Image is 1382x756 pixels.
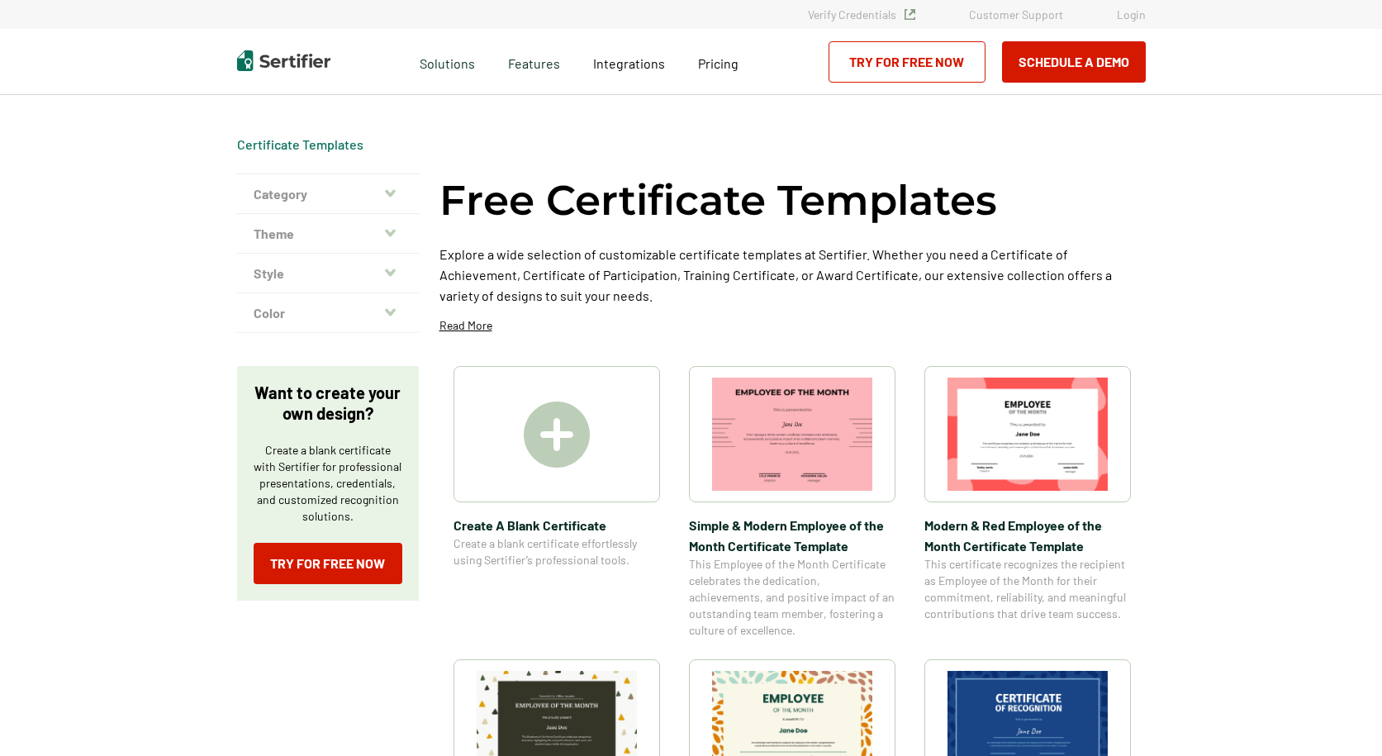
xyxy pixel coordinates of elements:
[439,244,1146,306] p: Explore a wide selection of customizable certificate templates at Sertifier. Whether you need a C...
[439,174,997,227] h1: Free Certificate Templates
[689,366,895,639] a: Simple & Modern Employee of the Month Certificate TemplateSimple & Modern Employee of the Month C...
[829,41,985,83] a: Try for Free Now
[924,515,1131,556] span: Modern & Red Employee of the Month Certificate Template
[924,366,1131,639] a: Modern & Red Employee of the Month Certificate TemplateModern & Red Employee of the Month Certifi...
[508,51,560,72] span: Features
[237,214,419,254] button: Theme
[689,556,895,639] span: This Employee of the Month Certificate celebrates the dedication, achievements, and positive impa...
[808,7,915,21] a: Verify Credentials
[969,7,1063,21] a: Customer Support
[454,535,660,568] span: Create a blank certificate effortlessly using Sertifier’s professional tools.
[454,515,660,535] span: Create A Blank Certificate
[439,317,492,334] p: Read More
[237,136,363,153] span: Certificate Templates
[593,51,665,72] a: Integrations
[254,543,402,584] a: Try for Free Now
[698,55,738,71] span: Pricing
[712,378,872,491] img: Simple & Modern Employee of the Month Certificate Template
[947,378,1108,491] img: Modern & Red Employee of the Month Certificate Template
[237,136,363,153] div: Breadcrumb
[237,254,419,293] button: Style
[237,174,419,214] button: Category
[237,50,330,71] img: Sertifier | Digital Credentialing Platform
[924,556,1131,622] span: This certificate recognizes the recipient as Employee of the Month for their commitment, reliabil...
[254,442,402,525] p: Create a blank certificate with Sertifier for professional presentations, credentials, and custom...
[237,293,419,333] button: Color
[254,383,402,424] p: Want to create your own design?
[237,136,363,152] a: Certificate Templates
[905,9,915,20] img: Verified
[689,515,895,556] span: Simple & Modern Employee of the Month Certificate Template
[420,51,475,72] span: Solutions
[524,402,590,468] img: Create A Blank Certificate
[698,51,738,72] a: Pricing
[593,55,665,71] span: Integrations
[1117,7,1146,21] a: Login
